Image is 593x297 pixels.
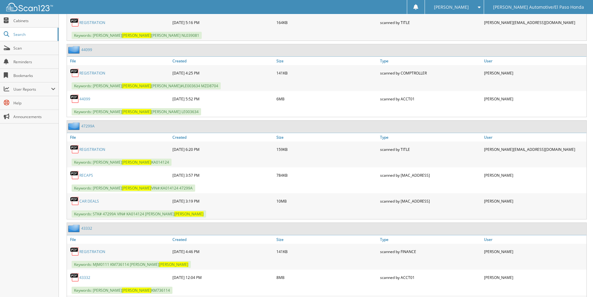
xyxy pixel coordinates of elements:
[70,196,79,206] img: PDF.png
[379,143,482,156] div: scanned by TITLE
[482,169,586,181] div: [PERSON_NAME]
[171,143,275,156] div: [DATE] 6:20 PM
[79,147,105,152] a: REGISTRATION
[275,271,379,284] div: 8MB
[379,16,482,29] div: scanned by TITLE
[171,133,275,141] a: Created
[72,287,172,294] span: Keywords: [PERSON_NAME] KM736114
[72,261,191,268] span: Keywords: MJM0111 KM736114 [PERSON_NAME]
[72,159,172,166] span: Keywords: [PERSON_NAME] KA014124
[70,68,79,78] img: PDF.png
[379,57,482,65] a: Type
[434,5,469,9] span: [PERSON_NAME]
[482,67,586,79] div: [PERSON_NAME]
[275,235,379,244] a: Size
[81,47,92,52] a: 44099
[81,123,95,129] a: 47299A
[72,108,201,115] span: Keywords: [PERSON_NAME] [PERSON_NAME] LE003634
[275,195,379,207] div: 10MB
[79,173,93,178] a: RECAPS
[79,96,90,102] a: 44099
[72,32,202,39] span: Keywords: [PERSON_NAME] [PERSON_NAME] NL039081
[70,273,79,282] img: PDF.png
[122,160,151,165] span: [PERSON_NAME]
[171,169,275,181] div: [DATE] 3:57 PM
[67,57,171,65] a: File
[13,100,55,106] span: Help
[275,143,379,156] div: 159KB
[68,46,81,54] img: folder2.png
[275,245,379,258] div: 141KB
[79,199,99,204] a: CAR DEALS
[171,245,275,258] div: [DATE] 4:46 PM
[482,271,586,284] div: [PERSON_NAME]
[493,5,584,9] span: [PERSON_NAME] Automotive/El Paso Honda
[171,271,275,284] div: [DATE] 12:04 PM
[275,93,379,105] div: 6MB
[171,195,275,207] div: [DATE] 3:19 PM
[171,16,275,29] div: [DATE] 5:16 PM
[70,94,79,103] img: PDF.png
[482,195,586,207] div: [PERSON_NAME]
[70,145,79,154] img: PDF.png
[379,245,482,258] div: scanned by FINANCE
[159,262,188,267] span: [PERSON_NAME]
[275,67,379,79] div: 141KB
[68,224,81,232] img: folder2.png
[67,235,171,244] a: File
[482,235,586,244] a: User
[72,210,206,218] span: Keywords: STK# 47299A VIN# KA014124 [PERSON_NAME]
[171,67,275,79] div: [DATE] 4:25 PM
[122,185,151,191] span: [PERSON_NAME]
[79,20,105,25] a: REGISTRATION
[482,93,586,105] div: [PERSON_NAME]
[79,249,105,254] a: REGISTRATION
[122,109,151,114] span: [PERSON_NAME]
[482,16,586,29] div: [PERSON_NAME] [EMAIL_ADDRESS][DOMAIN_NAME]
[562,267,593,297] iframe: Chat Widget
[482,245,586,258] div: [PERSON_NAME]
[70,18,79,27] img: PDF.png
[13,32,54,37] span: Search
[6,3,53,11] img: scan123-logo-white.svg
[13,46,55,51] span: Scan
[72,82,221,89] span: Keywords: [PERSON_NAME] [PERSON_NAME]#LE003634 MZD8704
[67,133,171,141] a: File
[72,184,195,192] span: Keywords: [PERSON_NAME] VIN#:KA014124 47299A
[379,235,482,244] a: Type
[13,18,55,23] span: Cabinets
[122,33,151,38] span: [PERSON_NAME]
[275,169,379,181] div: 784KB
[171,235,275,244] a: Created
[275,133,379,141] a: Size
[13,114,55,119] span: Announcements
[13,87,51,92] span: User Reports
[70,247,79,256] img: PDF.png
[122,83,151,89] span: [PERSON_NAME]
[379,133,482,141] a: Type
[379,67,482,79] div: scanned by COMPTROLLER
[122,288,151,293] span: [PERSON_NAME]
[81,226,92,231] a: 43332
[379,195,482,207] div: scanned by [MAC_ADDRESS]
[379,169,482,181] div: scanned by [MAC_ADDRESS]
[79,275,90,280] a: 43332
[379,271,482,284] div: scanned by ACCT01
[174,211,204,217] span: [PERSON_NAME]
[13,73,55,78] span: Bookmarks
[79,70,105,76] a: REGISTRATION
[482,133,586,141] a: User
[482,57,586,65] a: User
[379,93,482,105] div: scanned by ACCT01
[68,122,81,130] img: folder2.png
[13,59,55,65] span: Reminders
[171,57,275,65] a: Created
[275,16,379,29] div: 164KB
[70,170,79,180] img: PDF.png
[482,143,586,156] div: [PERSON_NAME] [EMAIL_ADDRESS][DOMAIN_NAME]
[171,93,275,105] div: [DATE] 5:52 PM
[275,57,379,65] a: Size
